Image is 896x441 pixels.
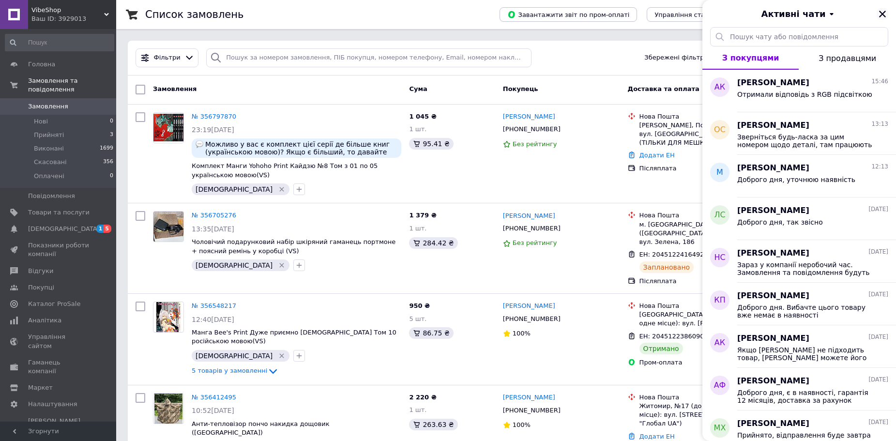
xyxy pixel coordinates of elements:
[34,144,64,153] span: Виконані
[639,251,708,258] span: ЕН: 20451224164920
[409,212,436,219] span: 1 379 ₴
[28,400,77,409] span: Налаштування
[501,222,562,235] div: [PHONE_NUMBER]
[28,208,90,217] span: Товари та послуги
[716,167,723,178] span: М
[737,205,809,216] span: [PERSON_NAME]
[737,248,809,259] span: [PERSON_NAME]
[28,267,53,275] span: Відгуки
[500,7,637,22] button: Завантажити звіт по пром-оплаті
[28,60,55,69] span: Головна
[192,394,236,401] a: № 356412495
[409,406,426,413] span: 1 шт.
[501,123,562,136] div: [PHONE_NUMBER]
[31,6,104,15] span: VibeShop
[104,225,111,233] span: 5
[192,329,396,345] span: Манга Bee's Print Дуже приємно [DEMOGRAPHIC_DATA] Том 10 російською мовою(VS)
[192,162,378,179] a: Комплект Манги Yohoho Print Кайдзю №8 Том з 01 по 05 українською мовою(VS)
[192,302,236,309] a: № 356548217
[868,418,888,426] span: [DATE]
[409,225,426,232] span: 1 шт.
[28,241,90,259] span: Показники роботи компанії
[31,15,116,23] div: Ваш ID: 3929013
[503,393,555,402] a: [PERSON_NAME]
[737,376,809,387] span: [PERSON_NAME]
[639,112,770,121] div: Нова Пошта
[156,302,181,332] img: Фото товару
[96,225,104,233] span: 1
[278,261,286,269] svg: Видалити мітку
[513,330,531,337] span: 100%
[761,8,825,20] span: Активні чати
[34,117,48,126] span: Нові
[34,131,64,139] span: Прийняті
[110,117,113,126] span: 0
[192,407,234,414] span: 10:52[DATE]
[28,316,61,325] span: Аналітика
[654,11,729,18] span: Управління статусами
[868,290,888,299] span: [DATE]
[409,138,453,150] div: 95.41 ₴
[639,121,770,148] div: [PERSON_NAME], Поштомат №41381: вул. [GEOGRAPHIC_DATA], 235, під'їзд 1 (ТІЛЬКИ ДЛЯ МЕШКАНЦІВ)
[205,140,397,156] span: Можливо у вас є комплект цієї серії де більше книг (українською мовою)? Якщо є більший, то давайт...
[153,302,184,333] a: Фото товару
[737,333,809,344] span: [PERSON_NAME]
[154,53,181,62] span: Фільтри
[714,82,725,93] span: АК
[192,212,236,219] a: № 356705276
[639,343,683,354] div: Отримано
[513,421,531,428] span: 100%
[639,277,770,286] div: Післяплата
[647,7,736,22] button: Управління статусами
[110,131,113,139] span: 3
[153,85,197,92] span: Замовлення
[145,9,243,20] h1: Список замовлень
[702,112,896,155] button: ОС[PERSON_NAME]13:13Зверніться будь-ласка за цим номером щодо деталі, там працюють спеціалісти як...
[639,402,770,428] div: Житомир, №17 (до 30 кг на одне місце): вул. [STREET_ADDRESS] (ТРЦ "Глобал UA")
[639,333,708,340] span: ЕН: 20451223860908
[639,358,770,367] div: Пром-оплата
[639,310,770,328] div: [GEOGRAPHIC_DATA], №5 (до 30 кг на одне місце): вул. [PERSON_NAME], 17
[639,433,675,440] a: Додати ЕН
[409,315,426,322] span: 5 шт.
[34,172,64,181] span: Оплачені
[513,239,557,246] span: Без рейтингу
[737,218,823,226] span: Доброго дня, так звісно
[639,220,770,247] div: м. [GEOGRAPHIC_DATA] ([GEOGRAPHIC_DATA].), №24 (до 30 кг): вул. Зелена, 186
[737,163,809,174] span: [PERSON_NAME]
[192,238,395,255] span: Чоловічий подарунковий набір шкіряний гаманець портмоне + поясний ремінь у коробці (VS)
[501,404,562,417] div: [PHONE_NUMBER]
[639,393,770,402] div: Нова Пошта
[192,420,330,437] a: Анти-тепловізор пончо накидка дощовик ([GEOGRAPHIC_DATA])
[153,393,184,424] a: Фото товару
[702,325,896,368] button: АК[PERSON_NAME][DATE]Якщо [PERSON_NAME] не підходить товар, [PERSON_NAME] можете його повернути, ...
[409,125,426,133] span: 1 шт.
[737,133,875,149] span: Зверніться будь-ласка за цим номером щодо деталі, там працюють спеціалісти які на цьому розуміють...
[28,102,68,111] span: Замовлення
[34,158,67,167] span: Скасовані
[737,389,875,404] span: Доброго дня, є в наявності, гарантія 12 місяців, доставка за рахунок покупця. І так як це габарит...
[206,48,532,67] input: Пошук за номером замовлення, ПІБ покупця, номером телефону, Email, номером накладної
[196,352,273,360] span: [DEMOGRAPHIC_DATA]
[628,85,699,92] span: Доставка та оплата
[196,140,203,148] img: :speech_balloon:
[409,394,436,401] span: 2 220 ₴
[639,211,770,220] div: Нова Пошта
[28,225,100,233] span: [DEMOGRAPHIC_DATA]
[192,316,234,323] span: 12:40[DATE]
[868,205,888,213] span: [DATE]
[103,158,113,167] span: 356
[153,112,184,143] a: Фото товару
[28,333,90,350] span: Управління сайтом
[278,352,286,360] svg: Видалити мітку
[702,283,896,325] button: КП[PERSON_NAME][DATE]Доброго дня. Вибачте цього товару вже немає в наявності
[28,283,54,292] span: Покупці
[868,333,888,341] span: [DATE]
[5,34,114,51] input: Пошук
[702,155,896,198] button: М[PERSON_NAME]12:13Доброго дня, уточнюю наявність
[737,346,875,362] span: Якщо [PERSON_NAME] не підходить товар, [PERSON_NAME] можете його повернути, процес я описав вище,...
[501,313,562,325] div: [PHONE_NUMBER]
[871,163,888,171] span: 12:13
[714,124,726,136] span: ОС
